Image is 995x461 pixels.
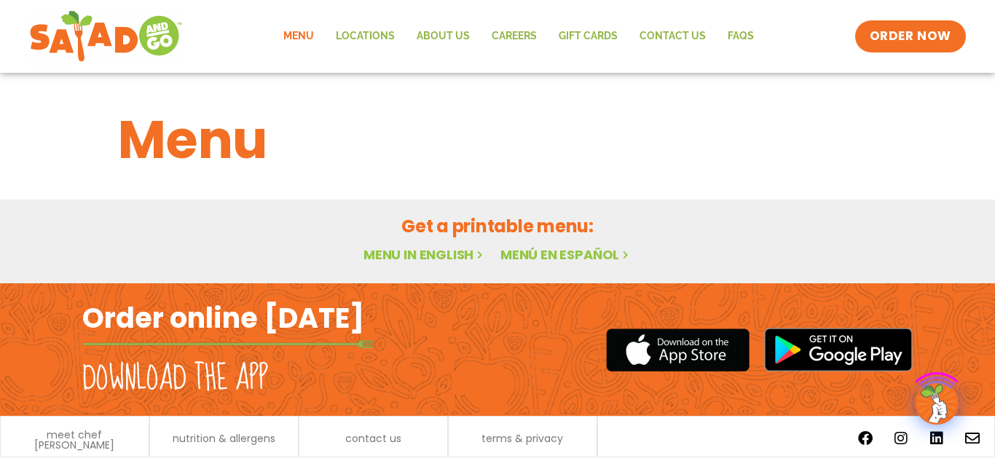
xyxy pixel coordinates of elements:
a: Careers [481,20,548,53]
a: Contact Us [629,20,717,53]
a: FAQs [717,20,765,53]
a: Locations [325,20,406,53]
h2: Order online [DATE] [82,300,364,336]
img: new-SAG-logo-768×292 [29,7,183,66]
h2: Download the app [82,358,268,399]
a: meet chef [PERSON_NAME] [8,430,141,450]
h1: Menu [118,101,877,179]
img: google_play [764,328,913,371]
a: terms & privacy [481,433,563,444]
a: nutrition & allergens [173,433,275,444]
span: ORDER NOW [870,28,951,45]
a: Menu in English [363,245,486,264]
a: contact us [345,433,401,444]
img: appstore [606,326,750,374]
a: ORDER NOW [855,20,966,52]
h2: Get a printable menu: [118,213,877,239]
img: fork [82,340,374,348]
a: About Us [406,20,481,53]
a: GIFT CARDS [548,20,629,53]
a: Menu [272,20,325,53]
a: Menú en español [500,245,632,264]
nav: Menu [272,20,765,53]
